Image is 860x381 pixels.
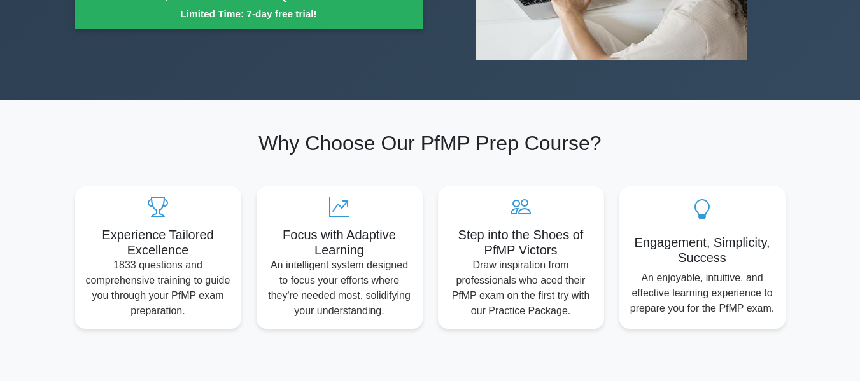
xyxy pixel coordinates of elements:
h2: Why Choose Our PfMP Prep Course? [75,131,786,155]
p: Draw inspiration from professionals who aced their PfMP exam on the first try with our Practice P... [448,258,594,319]
h5: Engagement, Simplicity, Success [630,235,775,265]
p: 1833 questions and comprehensive training to guide you through your PfMP exam preparation. [85,258,231,319]
p: An intelligent system designed to focus your efforts where they're needed most, solidifying your ... [267,258,412,319]
h5: Step into the Shoes of PfMP Victors [448,227,594,258]
h5: Experience Tailored Excellence [85,227,231,258]
h5: Focus with Adaptive Learning [267,227,412,258]
small: Limited Time: 7-day free trial! [91,6,407,21]
p: An enjoyable, intuitive, and effective learning experience to prepare you for the PfMP exam. [630,270,775,316]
